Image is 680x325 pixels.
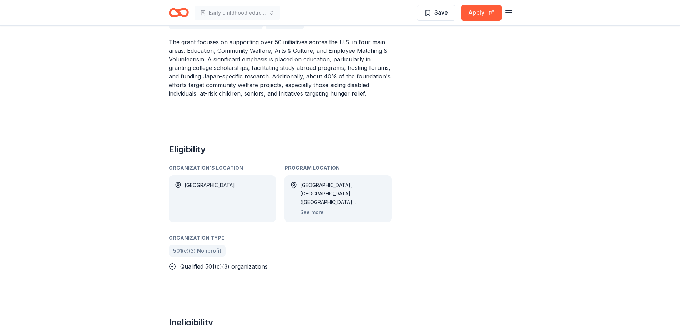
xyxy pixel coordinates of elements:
p: The grant focuses on supporting over 50 initiatives across the U.S. in four main areas: Education... [169,38,392,98]
button: Apply [461,5,502,21]
a: Home [169,4,189,21]
a: 501(c)(3) Nonprofit [169,245,226,257]
div: Program Location [284,164,392,172]
h2: Eligibility [169,144,392,155]
button: See more [300,208,324,217]
div: Organization's Location [169,164,276,172]
div: Organization Type [169,234,392,242]
button: Save [417,5,455,21]
span: Qualified 501(c)(3) organizations [180,263,268,270]
span: 501(c)(3) Nonprofit [173,247,221,255]
div: [GEOGRAPHIC_DATA], [GEOGRAPHIC_DATA] ([GEOGRAPHIC_DATA], [GEOGRAPHIC_DATA]), [GEOGRAPHIC_DATA] ([... [300,181,386,207]
button: Early childhood education [195,6,280,20]
span: Early childhood education [209,9,266,17]
div: [GEOGRAPHIC_DATA] [185,181,235,217]
span: Save [434,8,448,17]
